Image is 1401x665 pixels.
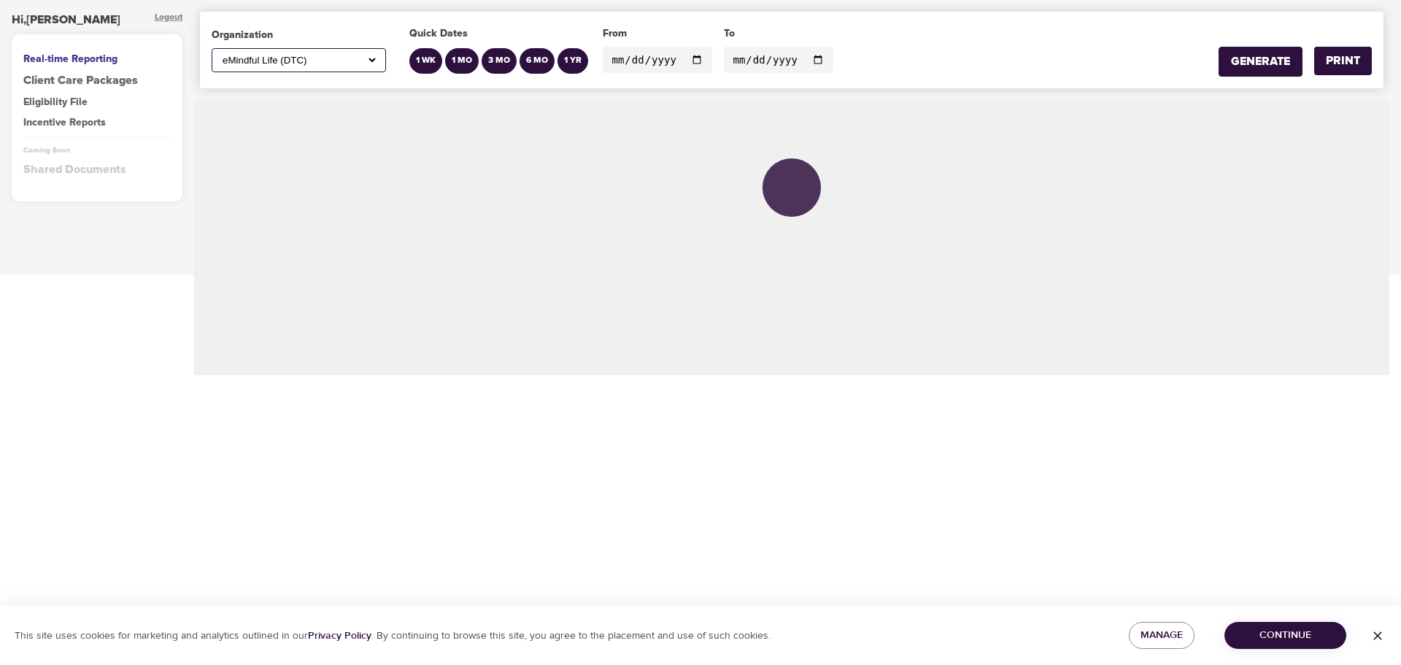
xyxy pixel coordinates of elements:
[1314,47,1372,75] button: PRINT
[212,28,386,42] div: Organization
[1236,626,1335,645] span: Continue
[409,26,591,41] div: Quick Dates
[23,72,171,89] a: Client Care Packages
[557,48,588,74] button: 1 YR
[603,26,712,41] div: From
[155,12,182,28] div: Logout
[308,629,371,642] a: Privacy Policy
[23,115,171,130] div: Incentive Reports
[23,52,171,66] div: Real-time Reporting
[488,55,510,67] div: 3 MO
[12,12,120,28] div: Hi, [PERSON_NAME]
[526,55,548,67] div: 6 MO
[416,55,436,67] div: 1 WK
[724,26,833,41] div: To
[23,161,171,178] div: Shared Documents
[23,95,171,109] div: Eligibility File
[482,48,517,74] button: 3 MO
[23,145,171,155] div: Coming Soon
[520,48,555,74] button: 6 MO
[564,55,582,67] div: 1 YR
[1326,53,1360,69] div: PRINT
[1224,622,1346,649] button: Continue
[1219,47,1302,77] button: GENERATE
[1231,53,1290,70] div: GENERATE
[445,48,479,74] button: 1 MO
[1141,626,1183,645] span: Manage
[409,48,442,74] button: 1 WK
[452,55,472,67] div: 1 MO
[1129,622,1194,649] button: Manage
